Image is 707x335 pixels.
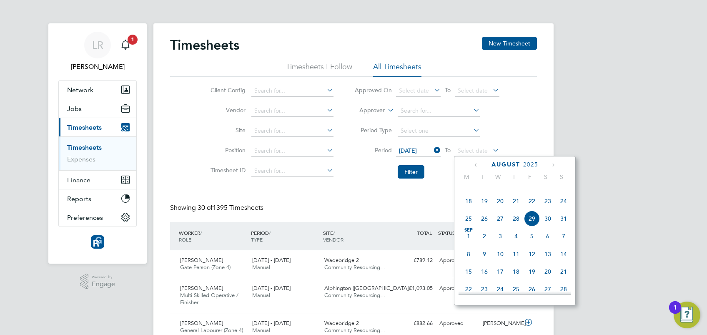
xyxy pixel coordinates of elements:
label: Period Type [354,126,392,134]
button: Open Resource Center, 1 new notification [674,302,700,328]
button: New Timesheet [482,37,537,50]
span: Powered by [92,274,115,281]
span: / [333,229,335,236]
a: Timesheets [67,144,102,151]
span: 24 [492,281,508,297]
span: TOTAL [417,229,432,236]
h2: Timesheets [170,37,239,53]
button: Preferences [59,208,136,227]
div: £789.12 [393,254,436,267]
li: Timesheets I Follow [286,62,352,77]
span: 23 [476,281,492,297]
span: 24 [556,193,572,209]
label: Approved On [354,86,392,94]
div: £882.66 [393,317,436,330]
span: [PERSON_NAME] [180,285,223,292]
div: Timesheets [59,136,136,170]
div: [PERSON_NAME] [479,317,523,330]
span: 13 [540,246,556,262]
span: 1395 Timesheets [198,204,263,212]
img: resourcinggroup-logo-retina.png [91,235,104,249]
span: M [459,173,474,181]
span: 19 [524,264,540,280]
span: Jobs [67,105,82,113]
span: 29 [524,211,540,227]
span: Manual [252,264,270,271]
div: SITE [321,225,393,247]
span: To [442,145,453,156]
a: 1 [117,32,134,58]
div: STATUS [436,225,479,240]
nav: Main navigation [48,23,147,264]
span: 8 [461,246,476,262]
span: Wadebridge 2 [324,320,359,327]
span: 18 [461,193,476,209]
a: Powered byEngage [80,274,115,290]
li: All Timesheets [373,62,421,77]
span: TYPE [251,236,263,243]
span: 5 [524,228,540,244]
span: Engage [92,281,115,288]
span: Finance [67,176,90,184]
input: Select one [398,125,480,137]
span: 25 [461,211,476,227]
span: 31 [556,211,572,227]
span: 22 [461,281,476,297]
input: Search for... [251,85,333,97]
span: 2025 [523,161,538,168]
button: Filter [398,165,424,179]
span: Community Resourcing… [324,292,386,299]
span: Gate Person (Zone 4) [180,264,231,271]
input: Search for... [251,165,333,177]
span: T [506,173,522,181]
span: General Labourer (Zone 4) [180,327,243,334]
div: £1,093.05 [393,282,436,295]
span: 21 [556,264,572,280]
div: WORKER [177,225,249,247]
span: 20 [540,264,556,280]
span: 11 [508,246,524,262]
label: Position [208,146,246,154]
label: Client Config [208,86,246,94]
span: Select date [458,87,488,94]
span: Manual [252,327,270,334]
div: Approved [436,317,479,330]
span: Sep [461,228,476,232]
span: 25 [508,281,524,297]
span: LR [92,40,103,50]
span: 21 [508,193,524,209]
span: 14 [556,246,572,262]
span: 6 [540,228,556,244]
span: Preferences [67,214,103,222]
span: 26 [524,281,540,297]
span: [DATE] [399,147,417,154]
a: LR[PERSON_NAME] [58,32,137,72]
span: VENDOR [323,236,343,243]
span: Alphington ([GEOGRAPHIC_DATA]) [324,285,410,292]
label: Site [208,126,246,134]
span: 17 [492,264,508,280]
span: 1 [461,228,476,244]
span: Multi Skilled Operative / Finisher [180,292,238,306]
button: Jobs [59,99,136,118]
span: 18 [508,264,524,280]
span: 27 [492,211,508,227]
input: Search for... [251,105,333,117]
div: 1 [673,307,677,318]
button: Network [59,81,136,99]
div: Approved [436,282,479,295]
span: S [538,173,554,181]
span: 3 [492,228,508,244]
span: 7 [556,228,572,244]
span: ROLE [179,236,191,243]
span: Wadebridge 2 [324,257,359,264]
span: 15 [461,264,476,280]
span: Manual [252,292,270,299]
button: Timesheets [59,118,136,136]
div: Showing [170,204,265,212]
span: S [554,173,569,181]
span: Reports [67,195,91,203]
span: Leanne Rayner [58,62,137,72]
span: Network [67,86,93,94]
span: 10 [492,246,508,262]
